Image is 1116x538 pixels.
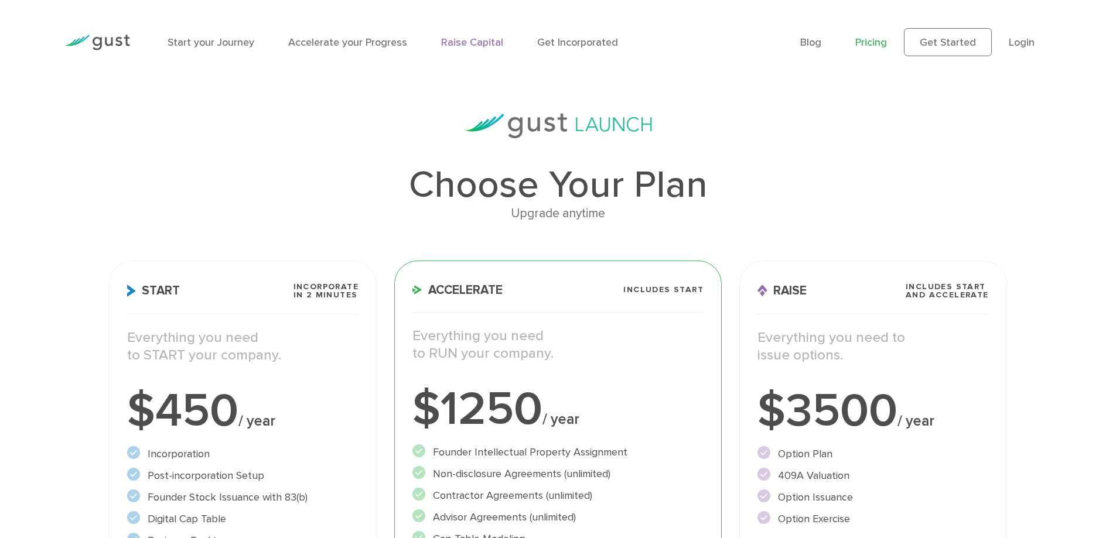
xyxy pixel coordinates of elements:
img: Raise Icon [757,285,767,297]
span: Includes START and ACCELERATE [906,283,989,299]
li: Digital Cap Table [127,511,359,527]
div: $450 [127,388,359,434]
p: Everything you need to RUN your company. [412,327,704,362]
li: Advisor Agreements (unlimited) [412,509,704,525]
a: Login [1009,36,1035,49]
li: Post-incorporation Setup [127,468,359,484]
a: Get Incorporated [537,36,618,49]
li: Non-disclosure Agreements (unlimited) [412,466,704,482]
span: / year [238,412,275,430]
img: Accelerate Icon [412,285,422,294]
li: Contractor Agreements (unlimited) [412,488,704,503]
img: gust-launch-logos.svg [465,114,652,138]
p: Everything you need to issue options. [757,329,989,364]
div: $1250 [412,386,704,433]
a: Raise Capital [441,36,503,49]
li: 409A Valuation [757,468,989,484]
p: Everything you need to START your company. [127,329,359,364]
li: Founder Intellectual Property Assignment [412,444,704,460]
div: Upgrade anytime [109,204,1006,224]
span: Accelerate [412,284,503,296]
span: Start [127,285,180,297]
span: Includes START [623,286,704,294]
a: Accelerate your Progress [288,36,407,49]
li: Option Plan [757,446,989,462]
a: Pricing [855,36,887,49]
a: Blog [800,36,821,49]
span: Raise [757,285,807,297]
div: $3500 [757,388,989,434]
li: Option Issuance [757,489,989,505]
span: / year [897,412,934,430]
span: Incorporate in 2 Minutes [293,283,359,299]
span: / year [542,410,579,428]
img: Gust Logo [64,35,130,50]
img: Start Icon X2 [127,285,136,297]
a: Start your Journey [168,36,254,49]
h1: Choose Your Plan [109,166,1006,204]
li: Option Exercise [757,511,989,527]
li: Founder Stock Issuance with 83(b) [127,489,359,505]
a: Get Started [904,28,992,56]
li: Incorporation [127,446,359,462]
